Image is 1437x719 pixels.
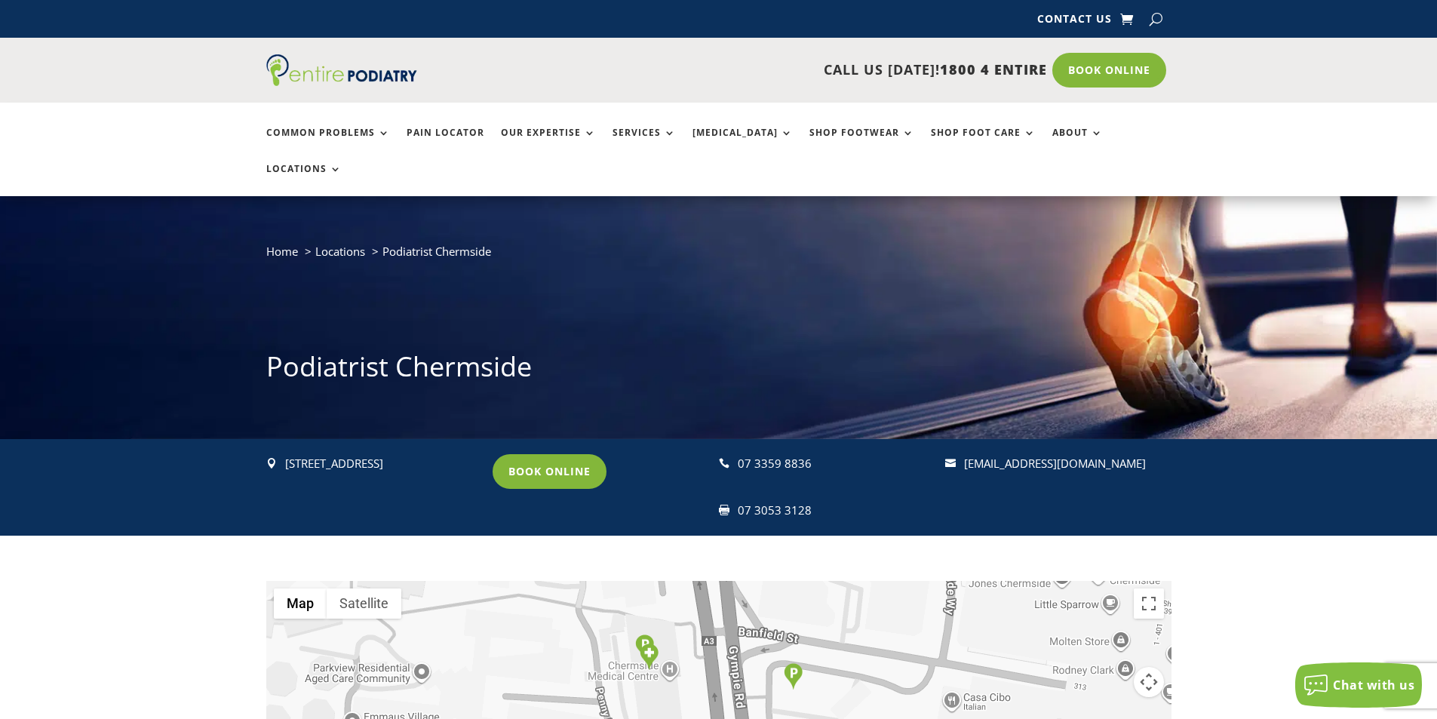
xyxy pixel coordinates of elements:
[738,454,932,474] p: 07 3359 8836
[1134,588,1164,619] button: Toggle fullscreen view
[692,128,793,160] a: [MEDICAL_DATA]
[493,454,606,489] a: Book Online
[266,348,1171,393] h1: Podiatrist Chermside
[809,128,914,160] a: Shop Footwear
[266,458,277,469] span: 
[719,458,729,469] span: 
[475,60,1047,80] p: CALL US [DATE]!
[1052,53,1166,88] a: Book Online
[266,244,298,259] a: Home
[738,501,932,521] div: 07 3053 3128
[784,663,803,690] div: Westfield Chermside
[1134,667,1164,697] button: Map camera controls
[613,128,676,160] a: Services
[940,60,1047,78] span: 1800 4 ENTIRE
[266,54,417,86] img: logo (1)
[266,241,1171,272] nav: breadcrumb
[1052,128,1103,160] a: About
[327,588,401,619] button: Show satellite imagery
[635,635,654,661] div: Parking
[274,588,327,619] button: Show street map
[945,458,956,469] span: 
[501,128,596,160] a: Our Expertise
[382,244,491,259] span: Podiatrist Chermside
[266,128,390,160] a: Common Problems
[964,456,1146,471] a: [EMAIL_ADDRESS][DOMAIN_NAME]
[1037,14,1112,30] a: Contact Us
[1333,677,1414,693] span: Chat with us
[266,74,417,89] a: Entire Podiatry
[931,128,1036,160] a: Shop Foot Care
[315,244,365,259] a: Locations
[640,644,659,670] div: Clinic
[1295,662,1422,708] button: Chat with us
[266,164,342,196] a: Locations
[719,505,729,515] span: 
[407,128,484,160] a: Pain Locator
[285,454,479,474] div: [STREET_ADDRESS]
